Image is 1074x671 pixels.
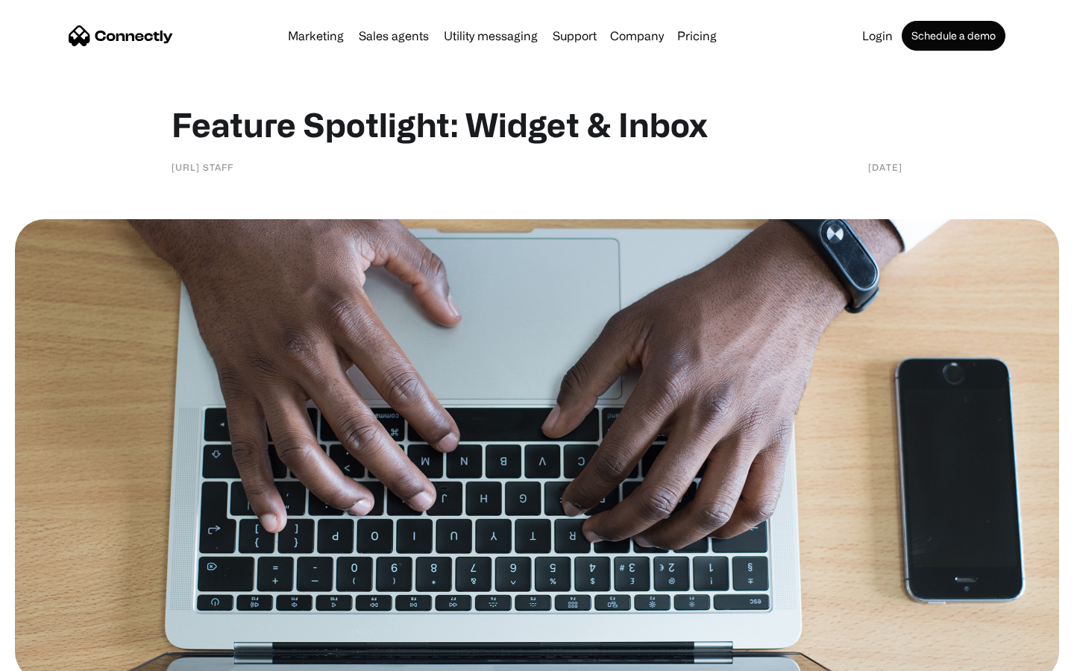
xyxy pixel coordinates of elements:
aside: Language selected: English [15,645,89,666]
a: Sales agents [353,30,435,42]
div: Company [610,25,664,46]
a: Pricing [671,30,723,42]
a: Support [547,30,603,42]
ul: Language list [30,645,89,666]
a: Schedule a demo [902,21,1005,51]
h1: Feature Spotlight: Widget & Inbox [172,104,902,145]
div: [DATE] [868,160,902,174]
a: Login [856,30,899,42]
a: Marketing [282,30,350,42]
div: [URL] staff [172,160,233,174]
a: Utility messaging [438,30,544,42]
